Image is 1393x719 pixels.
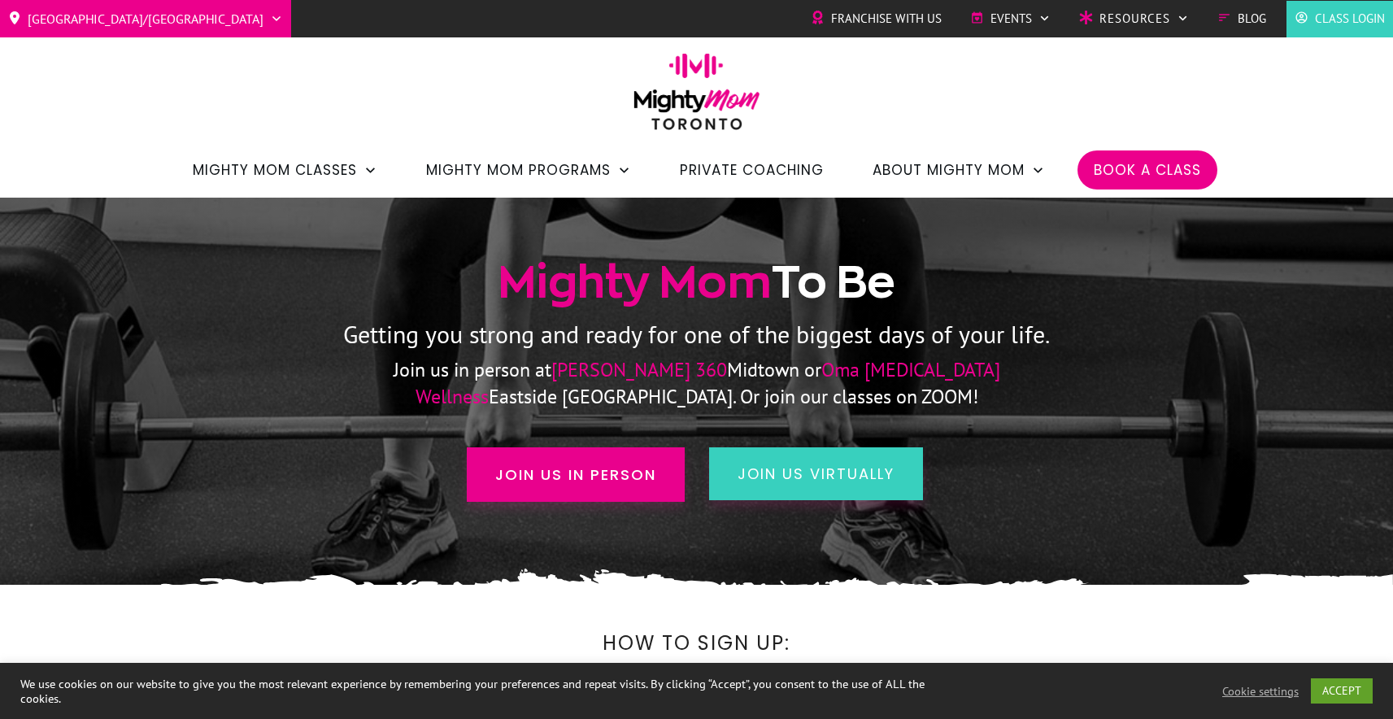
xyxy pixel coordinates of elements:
[324,357,1069,410] p: Join us in person at Midtown or Eastside [GEOGRAPHIC_DATA]. Or join our classes on ZOOM!
[873,156,1045,184] a: About Mighty Mom
[8,6,283,32] a: [GEOGRAPHIC_DATA]/[GEOGRAPHIC_DATA]
[498,257,772,306] span: Mighty Mom
[811,7,942,31] a: Franchise with Us
[28,6,263,32] span: [GEOGRAPHIC_DATA]/[GEOGRAPHIC_DATA]
[193,156,357,184] span: Mighty Mom Classes
[210,313,1184,356] p: Getting you strong and ready for one of the biggest days of your life.
[1295,7,1385,31] a: Class Login
[551,357,727,382] span: [PERSON_NAME] 360
[426,156,611,184] span: Mighty Mom Programs
[1311,678,1373,704] a: ACCEPT
[1222,684,1299,699] a: Cookie settings
[467,447,685,502] a: Join us in person
[416,357,1000,408] span: Oma [MEDICAL_DATA] Wellness
[680,156,824,184] a: Private Coaching
[873,156,1025,184] span: About Mighty Mom
[1238,7,1266,31] span: Blog
[1315,7,1385,31] span: Class Login
[831,7,942,31] span: Franchise with Us
[210,253,1184,312] h1: To Be
[193,156,377,184] a: Mighty Mom Classes
[1099,7,1170,31] span: Resources
[426,156,631,184] a: Mighty Mom Programs
[1217,7,1266,31] a: Blog
[625,53,768,142] img: mightymom-logo-toronto
[709,447,923,500] a: join us virtually
[990,7,1032,31] span: Events
[20,677,967,706] div: We use cookies on our website to give you the most relevant experience by remembering your prefer...
[495,464,656,486] span: Join us in person
[970,7,1051,31] a: Events
[1094,156,1201,184] a: Book a Class
[1079,7,1189,31] a: Resources
[738,464,895,484] span: join us virtually
[603,630,790,656] span: How to Sign Up:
